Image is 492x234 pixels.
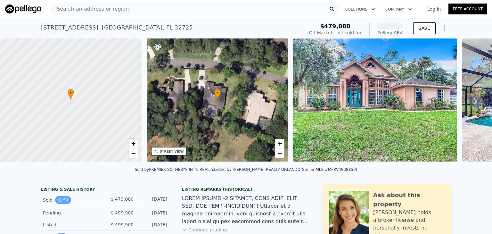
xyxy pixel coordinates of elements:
[43,210,100,216] div: Pending
[41,23,193,32] div: [STREET_ADDRESS] , [GEOGRAPHIC_DATA] , FL 32725
[309,29,362,36] div: Off Market, last sold for
[128,148,138,158] a: Zoom out
[55,196,71,204] button: View historical data
[5,4,41,13] img: Pellego
[131,139,135,147] span: +
[135,167,214,172] div: Sold by PREMIER SOTHEBYS INT'L REALTY .
[413,22,436,34] button: SAVE
[448,4,487,14] a: Free Account
[278,149,282,157] span: −
[111,210,134,215] span: $ 499,900
[41,187,169,193] div: LISTING & SALE HISTORY
[420,6,448,12] a: Log In
[275,148,284,158] a: Zoom out
[68,89,74,100] div: •
[293,38,457,162] img: Sale: 83159155 Parcel: 23395729
[340,4,380,15] button: Solutions
[128,139,138,148] a: Zoom in
[52,5,129,13] span: Search an address or region
[139,210,167,216] div: [DATE]
[182,187,310,192] div: Listing Remarks (Historical)
[139,221,167,228] div: [DATE]
[380,4,417,15] button: Company
[214,89,221,100] div: •
[275,139,284,148] a: Zoom in
[214,167,357,172] div: Listed by [PERSON_NAME] REALTY ORLANDO (Stellar MLS #MFRV4938850)
[43,221,100,228] div: Listed
[111,222,134,227] span: $ 499,900
[68,90,74,96] span: •
[320,23,350,29] span: $479,000
[438,22,451,35] button: Show Options
[377,29,403,36] div: Pellego ARV
[139,196,167,204] div: [DATE]
[182,227,227,233] button: Continue reading
[182,195,310,225] div: LOREM IPSUMD -2 SITAMET, CONS ADIP, ELIT SED, DOE TEMP -INCIDIDUNT! Utlabor et d magnaa enimadmin...
[214,90,221,96] span: •
[111,196,134,202] span: $ 479,000
[160,149,184,154] div: STREET VIEW
[278,139,282,147] span: +
[43,196,100,204] div: Sold
[373,191,445,209] div: Ask about this property
[131,149,135,157] span: −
